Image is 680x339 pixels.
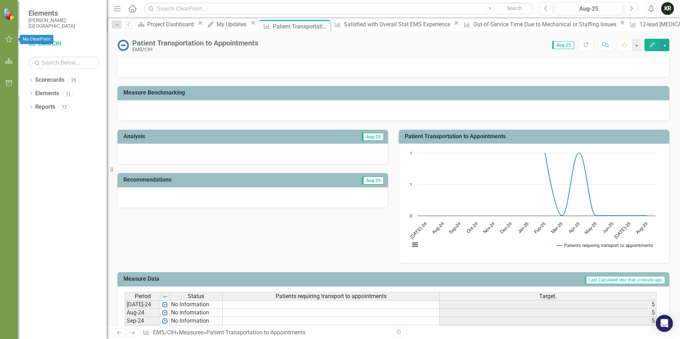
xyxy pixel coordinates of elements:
text: Jan-25 [517,221,530,234]
div: Out-of-Service Time Due to Mechanical or Staffing Issues [473,20,618,29]
span: Last Calculated less than a minute ago [585,276,665,284]
a: Scorecards [35,76,64,84]
button: Show Patients requiring transport to appointments [557,243,653,248]
img: wPkqUstsMhMTgAAAABJRU5ErkJggg== [162,318,168,324]
text: Jun-25 [602,221,615,234]
text: May-25 [584,221,598,235]
text: Aug-24 [431,221,445,235]
a: Project Dashboard [136,20,196,29]
text: Apr-25 [568,221,581,234]
div: EMS/CIH [132,47,258,52]
td: No Information [170,325,223,333]
span: Aug-25 [362,177,384,184]
div: Patient Transportation to Appointments [273,22,329,31]
td: No Information [170,317,223,325]
img: wPkqUstsMhMTgAAAABJRU5ErkJggg== [162,310,168,316]
img: No Information [117,39,129,51]
h3: Patient Transportation to Appointments [405,133,666,140]
div: Satisfied with Overall Stat EMS Experience [344,20,452,29]
text: Mar-25 [551,221,564,235]
text: [DATE]-24 [409,221,428,240]
td: Aug-24 [125,309,160,317]
span: Search [507,5,522,11]
text: 1 [410,182,412,187]
text: 0 [410,214,412,219]
div: 11 [63,91,74,97]
h3: Measure Benchmarking [123,90,666,96]
td: 5 [440,325,657,333]
a: Out-of-Service Time Due to Mechanical or Staffing Issues [461,20,618,29]
h3: Measure Data [123,276,291,282]
td: Oct-24 [125,325,160,333]
a: Reports [35,103,55,111]
a: Measures [179,329,203,336]
div: Project Dashboard [147,20,196,29]
h3: Analysis [123,133,252,140]
a: Elements [35,90,59,98]
a: EMS/CIH [153,329,176,336]
div: Chart. Highcharts interactive chart. [406,149,662,256]
div: Patient Transportation to Appointments [132,39,258,47]
text: Sep-24 [448,221,462,235]
button: Search [497,4,532,14]
td: No Information [170,300,223,309]
div: 12 [59,104,70,110]
span: Period [135,293,151,300]
span: Patients requiring transport to appointments [276,293,387,300]
span: Aug-25 [362,133,384,141]
text: [DATE]-25 [613,221,632,240]
text: Feb-25 [533,221,547,235]
img: wPkqUstsMhMTgAAAABJRU5ErkJggg== [162,302,168,307]
a: Satisfied with Overall Stat EMS Experience [332,20,452,29]
text: Dec-24 [499,221,512,235]
td: 5 [440,317,657,325]
span: Target. [539,293,557,300]
span: Aug-25 [552,41,574,49]
small: [PERSON_NAME][GEOGRAPHIC_DATA] [28,17,100,29]
span: Status [188,293,204,300]
button: KR [661,2,674,15]
span: Elements [28,9,100,17]
a: My Updates [205,20,249,29]
a: EMS/CIH [28,40,100,48]
td: No Information [170,309,223,317]
td: Sep-24 [125,317,160,325]
div: Patient Transportation to Appointments [206,329,306,336]
svg: Interactive chart [406,149,659,256]
td: 5 [440,309,657,317]
div: My Updates [217,20,249,29]
div: 35 [68,77,79,83]
input: Search ClearPoint... [144,2,534,15]
text: Aug-25 [635,221,649,235]
text: Nov-24 [483,221,496,235]
div: » » [143,329,388,337]
input: Search Below... [28,56,100,69]
button: View chart menu, Chart [410,240,420,250]
div: Aug-25 [557,5,620,13]
div: My ClearPoint [20,35,53,44]
h3: Recommendations [123,177,301,183]
img: ClearPoint Strategy [4,8,16,21]
text: Oct-24 [466,221,479,234]
div: Open Intercom Messenger [656,315,673,332]
img: 8DAGhfEEPCf229AAAAAElFTkSuQmCC [162,294,168,300]
text: 1 [410,151,412,156]
td: 5 [440,300,657,309]
td: [DATE]-24 [125,300,160,309]
button: Aug-25 [555,2,623,15]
